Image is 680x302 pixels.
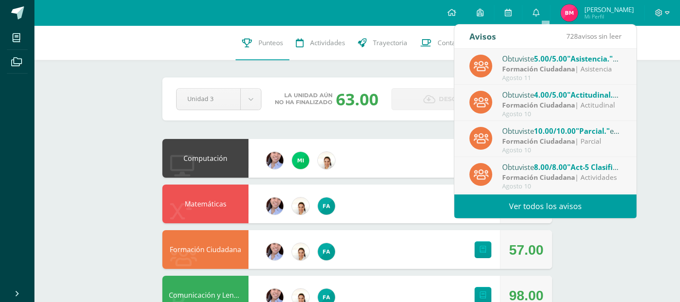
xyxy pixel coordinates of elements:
[567,54,618,64] span: "Asistencia."
[289,26,351,60] a: Actividades
[351,26,414,60] a: Trayectoria
[509,231,543,269] div: 57.00
[584,13,634,20] span: Mi Perfil
[469,25,496,48] div: Avisos
[502,111,622,118] div: Agosto 10
[275,92,332,106] span: La unidad aún no ha finalizado
[438,38,468,47] span: Contactos
[576,126,610,136] span: "Parcial."
[534,126,576,136] span: 10.00/10.00
[502,161,622,173] div: Obtuviste en
[236,26,289,60] a: Punteos
[162,185,248,223] div: Matemáticas
[266,243,283,260] img: f40ab776e133598a06cc6745553dbff1.png
[502,64,575,74] strong: Formación Ciudadana
[561,4,578,22] img: 61c742c14c808afede67e110e1a3d30c.png
[258,38,283,47] span: Punteos
[310,38,345,47] span: Actividades
[502,125,622,136] div: Obtuviste en
[584,5,634,14] span: [PERSON_NAME]
[566,31,621,41] span: avisos sin leer
[318,152,335,169] img: 1b1251ea9f444567f905a481f694c0cf.png
[502,173,622,182] div: | Actividades
[502,53,622,64] div: Obtuviste en
[318,243,335,260] img: 3235d657de3c2f87c2c4af4f0dbb50ca.png
[292,243,309,260] img: 1b1251ea9f444567f905a481f694c0cf.png
[566,31,578,41] span: 728
[567,90,618,100] span: "Actitudinal."
[439,89,506,110] span: Descargar boleta
[502,89,622,100] div: Obtuviste en
[454,194,637,218] a: Ver todos los avisos
[292,152,309,169] img: c0bc5b3ae419b3647d5e54388e607386.png
[502,64,622,74] div: | Asistencia
[502,74,622,82] div: Agosto 11
[266,152,283,169] img: f40ab776e133598a06cc6745553dbff1.png
[318,197,335,215] img: 3235d657de3c2f87c2c4af4f0dbb50ca.png
[502,147,622,154] div: Agosto 10
[534,90,567,100] span: 4.00/5.00
[534,54,567,64] span: 5.00/5.00
[177,89,261,110] a: Unidad 3
[414,26,474,60] a: Contactos
[502,173,575,182] strong: Formación Ciudadana
[502,100,575,110] strong: Formación Ciudadana
[162,230,248,269] div: Formación Ciudadana
[266,197,283,215] img: f40ab776e133598a06cc6745553dbff1.png
[502,100,622,110] div: | Actitudinal
[502,136,575,146] strong: Formación Ciudadana
[187,89,230,109] span: Unidad 3
[502,183,622,190] div: Agosto 10
[162,139,248,178] div: Computación
[373,38,407,47] span: Trayectoria
[336,88,379,110] div: 63.00
[292,197,309,215] img: 1b1251ea9f444567f905a481f694c0cf.png
[534,162,567,172] span: 8.00/8.00
[502,136,622,146] div: | Parcial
